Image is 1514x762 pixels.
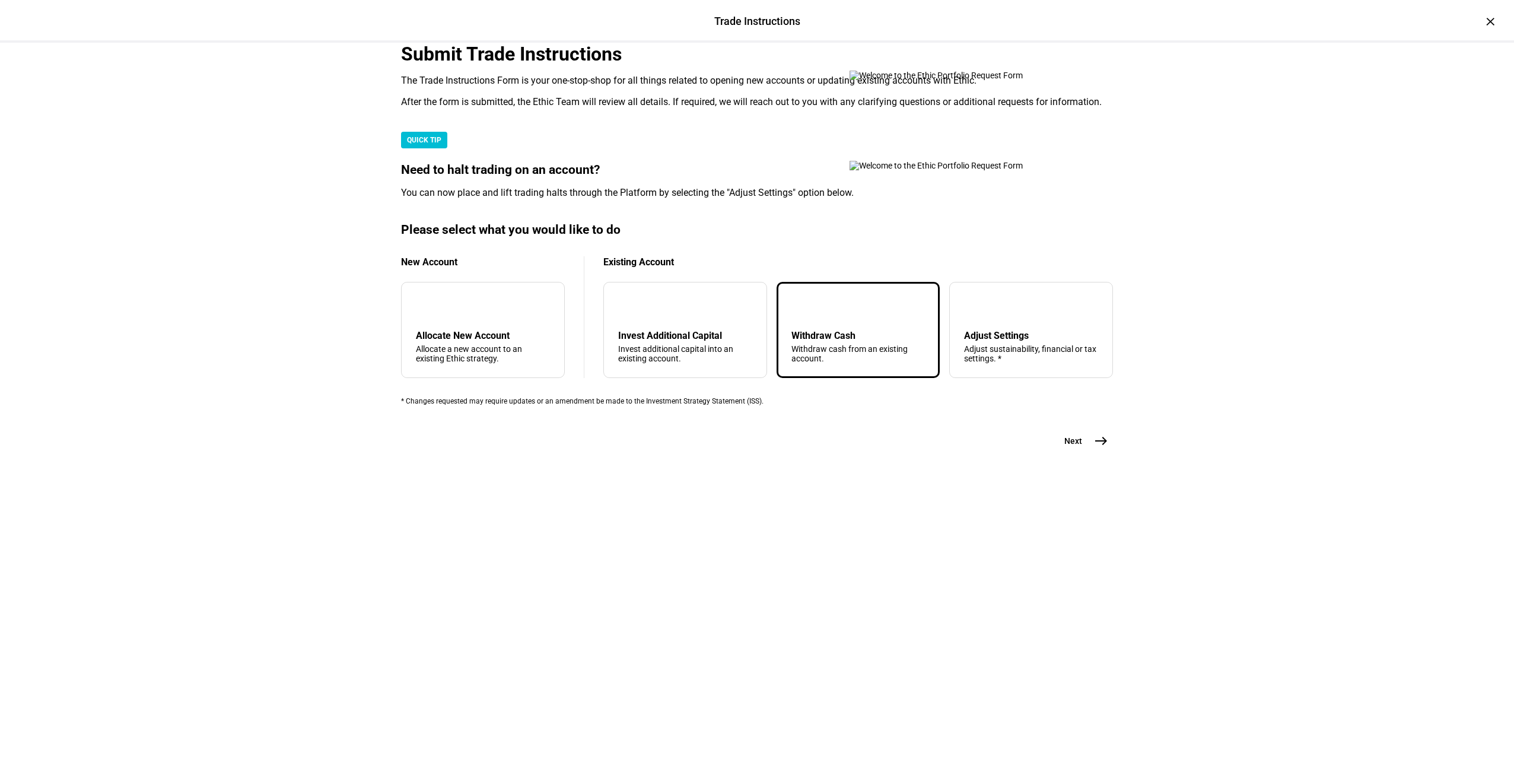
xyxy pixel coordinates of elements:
mat-icon: east [1094,434,1108,448]
img: Welcome to the Ethic Portfolio Request Form [850,161,1063,170]
mat-icon: arrow_downward [621,299,635,313]
div: New Account [401,256,565,268]
mat-icon: tune [964,297,983,316]
div: Invest Additional Capital [618,330,752,341]
div: Trade Instructions [714,14,800,29]
mat-icon: add [418,299,432,313]
span: Next [1064,435,1082,447]
div: Withdraw Cash [791,330,925,341]
div: The Trade Instructions Form is your one-stop-shop for all things related to opening new accounts ... [401,75,1113,87]
div: * Changes requested may require updates or an amendment be made to the Investment Strategy Statem... [401,397,1113,405]
div: Existing Account [603,256,1113,268]
div: Adjust sustainability, financial or tax settings. * [964,344,1098,363]
div: × [1481,12,1500,31]
div: Allocate New Account [416,330,550,341]
div: QUICK TIP [401,132,447,148]
div: Adjust Settings [964,330,1098,341]
div: Please select what you would like to do [401,223,1113,237]
div: After the form is submitted, the Ethic Team will review all details. If required, we will reach o... [401,96,1113,108]
mat-icon: arrow_upward [794,299,808,313]
div: Need to halt trading on an account? [401,163,1113,177]
img: Welcome to the Ethic Portfolio Request Form [850,71,1063,80]
div: Submit Trade Instructions [401,43,1113,65]
div: You can now place and lift trading halts through the Platform by selecting the "Adjust Settings" ... [401,187,1113,199]
div: Invest additional capital into an existing account. [618,344,752,363]
div: Allocate a new account to an existing Ethic strategy. [416,344,550,363]
div: Withdraw cash from an existing account. [791,344,925,363]
button: Next [1050,429,1113,453]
